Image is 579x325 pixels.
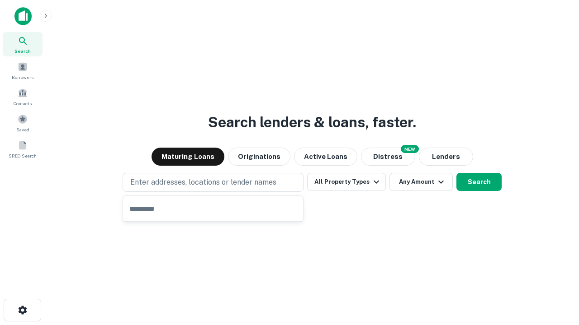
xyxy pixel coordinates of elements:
a: Contacts [3,84,43,109]
a: SREO Search [3,137,43,161]
button: Lenders [419,148,473,166]
span: Search [14,47,31,55]
button: All Property Types [307,173,386,191]
span: Borrowers [12,74,33,81]
a: Saved [3,111,43,135]
div: NEW [401,145,419,153]
span: SREO Search [9,152,37,159]
button: Search distressed loans with lien and other non-mortgage details. [361,148,415,166]
h3: Search lenders & loans, faster. [208,111,416,133]
p: Enter addresses, locations or lender names [130,177,276,188]
button: Search [456,173,502,191]
iframe: Chat Widget [534,253,579,296]
a: Borrowers [3,58,43,83]
button: Any Amount [389,173,453,191]
span: Saved [16,126,29,133]
button: Active Loans [294,148,357,166]
button: Originations [228,148,290,166]
button: Enter addresses, locations or lender names [123,173,304,192]
img: capitalize-icon.png [14,7,32,25]
span: Contacts [14,100,32,107]
a: Search [3,32,43,56]
button: Maturing Loans [152,148,224,166]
